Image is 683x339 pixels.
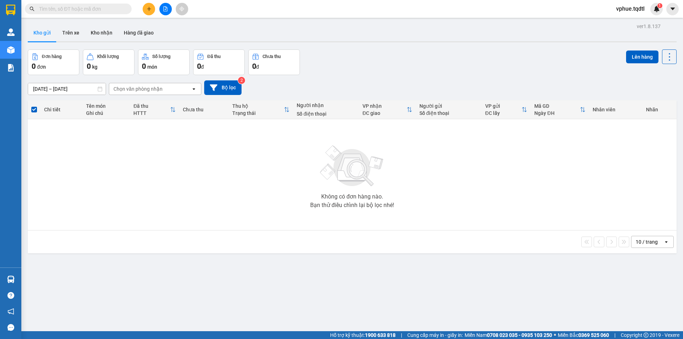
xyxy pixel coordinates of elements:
div: Chọn văn phòng nhận [113,85,163,92]
span: 0 [32,62,36,70]
div: Người gửi [419,103,478,109]
button: aim [176,3,188,15]
th: Toggle SortBy [482,100,531,119]
button: Chưa thu0đ [248,49,300,75]
div: Thu hộ [232,103,284,109]
div: Số điện thoại [419,110,478,116]
div: Không có đơn hàng nào. [321,194,383,200]
span: món [147,64,157,70]
button: Khối lượng0kg [83,49,134,75]
span: 0 [87,62,91,70]
div: Đã thu [133,103,170,109]
div: VP nhận [362,103,407,109]
img: warehouse-icon [7,46,15,54]
sup: 1 [657,3,662,8]
span: Miền Nam [465,331,552,339]
div: Số lượng [152,54,170,59]
div: Mã GD [534,103,580,109]
span: | [401,331,402,339]
span: question-circle [7,292,14,299]
img: logo-vxr [6,5,15,15]
span: search [30,6,35,11]
span: notification [7,308,14,315]
div: Khối lượng [97,54,119,59]
span: plus [147,6,152,11]
th: Toggle SortBy [531,100,589,119]
strong: 0708 023 035 - 0935 103 250 [487,332,552,338]
div: Nhãn [646,107,673,112]
button: Kho gửi [28,24,57,41]
button: Bộ lọc [204,80,242,95]
input: Tìm tên, số ĐT hoặc mã đơn [39,5,123,13]
strong: 0369 525 060 [578,332,609,338]
input: Select a date range. [28,83,106,95]
svg: open [191,86,197,92]
div: Ngày ĐH [534,110,580,116]
div: ĐC giao [362,110,407,116]
div: Số điện thoại [297,111,355,117]
span: ⚪️ [554,334,556,337]
div: Đã thu [207,54,221,59]
span: Cung cấp máy in - giấy in: [407,331,463,339]
button: file-add [159,3,172,15]
span: copyright [644,333,648,338]
th: Toggle SortBy [130,100,179,119]
img: svg+xml;base64,PHN2ZyBjbGFzcz0ibGlzdC1wbHVnX19zdmciIHhtbG5zPSJodHRwOi8vd3d3LnczLm9yZy8yMDAwL3N2Zy... [317,141,388,191]
span: 0 [142,62,146,70]
span: aim [179,6,184,11]
button: Trên xe [57,24,85,41]
span: 0 [252,62,256,70]
div: Tên món [86,103,126,109]
img: solution-icon [7,64,15,71]
div: Chưa thu [183,107,225,112]
button: plus [143,3,155,15]
div: Chi tiết [44,107,79,112]
th: Toggle SortBy [359,100,416,119]
button: Kho nhận [85,24,118,41]
button: Đơn hàng0đơn [28,49,79,75]
button: Lên hàng [626,51,658,63]
span: Miền Bắc [558,331,609,339]
div: Ghi chú [86,110,126,116]
span: đ [256,64,259,70]
strong: 1900 633 818 [365,332,396,338]
button: Hàng đã giao [118,24,159,41]
div: ver 1.8.137 [637,22,661,30]
span: vphue.tqdtl [610,4,650,13]
div: Đơn hàng [42,54,62,59]
div: Trạng thái [232,110,284,116]
div: Nhân viên [593,107,639,112]
img: icon-new-feature [653,6,660,12]
div: 10 / trang [636,238,658,245]
button: caret-down [666,3,679,15]
span: file-add [163,6,168,11]
span: kg [92,64,97,70]
button: Số lượng0món [138,49,190,75]
span: caret-down [669,6,676,12]
sup: 2 [238,77,245,84]
img: warehouse-icon [7,28,15,36]
img: warehouse-icon [7,276,15,283]
span: | [614,331,615,339]
div: HTTT [133,110,170,116]
div: Người nhận [297,102,355,108]
div: Bạn thử điều chỉnh lại bộ lọc nhé! [310,202,394,208]
span: message [7,324,14,331]
div: Chưa thu [263,54,281,59]
button: Đã thu0đ [193,49,245,75]
span: 1 [658,3,661,8]
span: 0 [197,62,201,70]
svg: open [663,239,669,245]
div: ĐC lấy [485,110,522,116]
th: Toggle SortBy [229,100,293,119]
span: Hỗ trợ kỹ thuật: [330,331,396,339]
span: đơn [37,64,46,70]
span: đ [201,64,204,70]
div: VP gửi [485,103,522,109]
